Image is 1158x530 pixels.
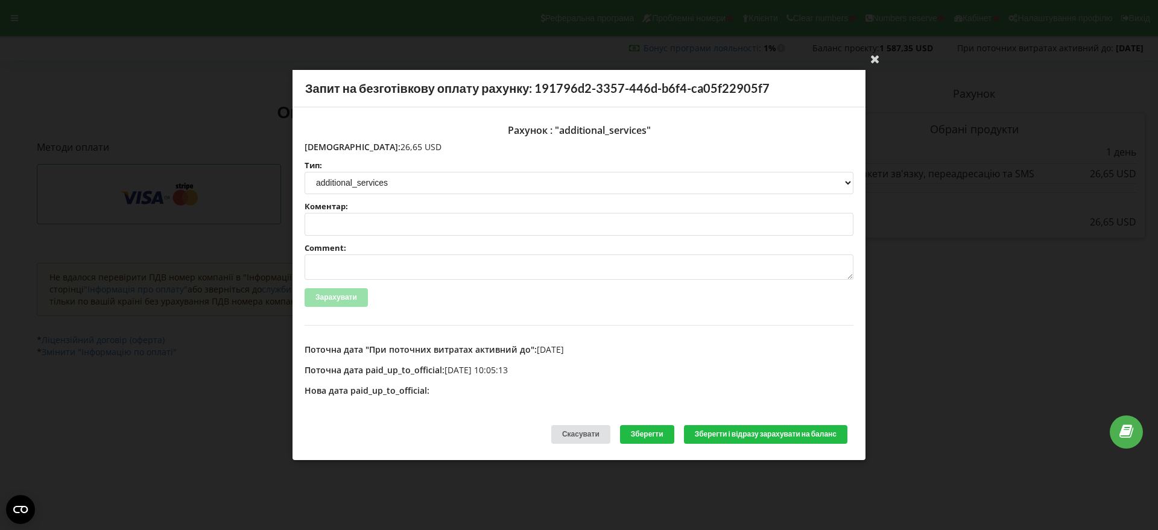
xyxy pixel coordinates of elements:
[293,70,865,107] div: Запит на безготівкову оплату рахунку: 191796d2-3357-446d-b6f4-ca05f22905f7
[305,203,853,210] label: Коментар:
[305,344,537,355] span: Поточна дата "При поточних витратах активний до":
[305,364,445,376] span: Поточна дата paid_up_to_official:
[684,425,847,444] button: Зберегти і відразу зарахувати на баланс
[305,141,853,153] p: 26,65 USD
[6,495,35,524] button: Open CMP widget
[551,425,610,444] div: Скасувати
[305,162,853,169] label: Тип:
[305,119,853,141] div: Рахунок : "additional_services"
[305,364,853,376] p: [DATE] 10:05:13
[305,344,853,356] p: [DATE]
[305,385,429,396] span: Нова дата paid_up_to_official:
[620,425,674,444] button: Зберегти
[305,141,400,153] span: [DEMOGRAPHIC_DATA]:
[305,244,853,252] label: Comment:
